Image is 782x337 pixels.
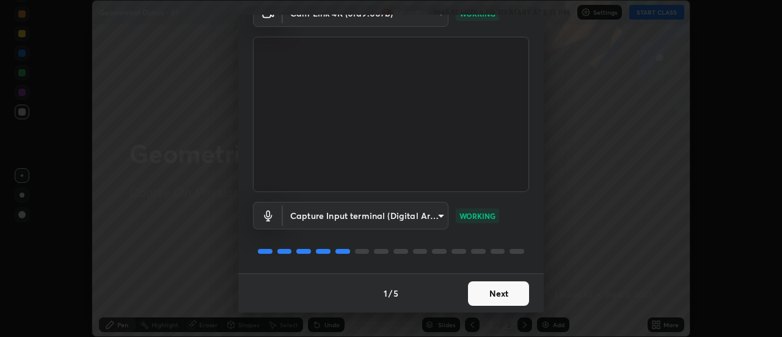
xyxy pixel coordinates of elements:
[384,287,387,300] h4: 1
[283,202,448,229] div: Cam Link 4K (0fd9:007b)
[393,287,398,300] h4: 5
[459,210,495,221] p: WORKING
[468,281,529,306] button: Next
[389,287,392,300] h4: /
